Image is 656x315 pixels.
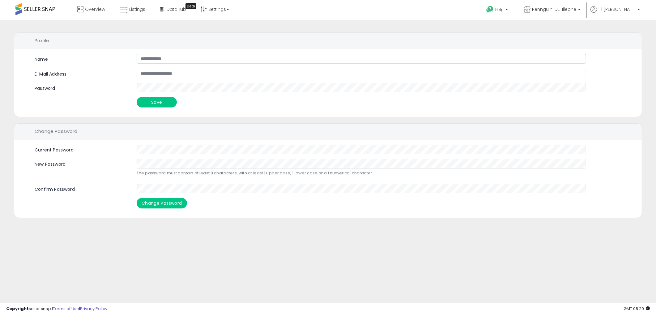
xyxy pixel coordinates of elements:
[486,6,494,13] i: Get Help
[14,33,642,49] div: Profile
[30,145,132,153] label: Current Password
[137,97,177,107] button: Save
[137,198,187,208] button: Change Password
[35,56,48,63] label: Name
[30,69,132,77] label: E-Mail Address
[532,6,576,12] span: Pennguin-DE-Illeone
[185,3,196,9] div: Tooltip anchor
[30,159,132,168] label: New Password
[481,1,514,20] a: Help
[495,7,504,12] span: Help
[85,6,105,12] span: Overview
[598,6,636,12] span: Hi [PERSON_NAME]
[30,83,132,92] label: Password
[137,170,586,176] p: The password must contain at least 8 characters, with at least 1 upper case, 1 lower case and 1 n...
[129,6,145,12] span: Listings
[167,6,186,12] span: DataHub
[14,124,642,140] div: Change Password
[590,6,640,20] a: Hi [PERSON_NAME]
[30,184,132,193] label: Confirm Password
